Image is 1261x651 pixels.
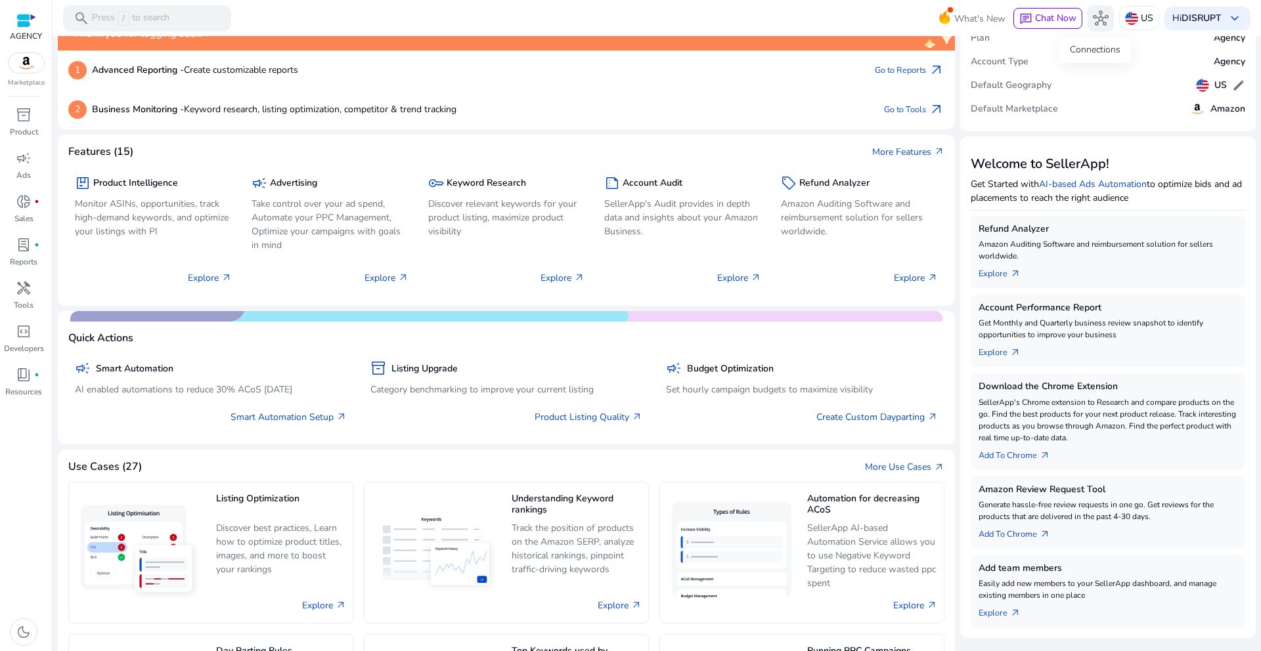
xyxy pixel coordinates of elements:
p: Product [10,126,38,138]
h5: Account Type [971,56,1029,68]
a: Create Custom Dayparting [816,410,938,424]
a: Explore [598,598,642,612]
h5: Listing Upgrade [391,364,458,375]
span: campaign [75,360,91,376]
p: Category benchmarking to improve your current listing [370,383,642,396]
a: Explorearrow_outward [979,601,1031,619]
p: 1 [68,61,87,79]
span: inventory_2 [16,107,32,123]
span: arrow_outward [1040,529,1050,539]
p: Amazon Auditing Software and reimbursement solution for sellers worldwide. [979,238,1237,262]
span: donut_small [16,194,32,209]
span: keyboard_arrow_down [1227,10,1243,26]
img: Listing Optimization [76,499,206,606]
p: Set hourly campaign budgets to maximize visibility [666,383,938,396]
b: DISRUPT [1182,12,1222,24]
p: AGENCY [10,30,42,42]
h5: Account Performance Report [979,303,1237,314]
p: Hi [1172,14,1222,23]
p: Track the position of products on the Amazon SERP, analyze historical rankings, pinpoint traffic-... [512,521,642,577]
h5: Default Geography [971,80,1051,91]
button: chatChat Now [1013,8,1082,29]
span: arrow_outward [1040,450,1050,461]
span: chat [1019,12,1032,26]
h5: Account Audit [623,178,682,189]
p: Discover best practices, Learn how to optimize product titles, images, and more to boost your ran... [216,521,346,577]
p: Ads [16,169,31,181]
span: dark_mode [16,624,32,640]
p: Amazon Auditing Software and reimbursement solution for sellers worldwide. [781,197,938,238]
span: campaign [252,175,267,191]
span: arrow_outward [751,272,761,283]
p: Reports [10,256,37,268]
span: arrow_outward [1010,268,1021,279]
h3: Welcome to SellerApp! [971,156,1245,172]
span: arrow_outward [398,272,409,283]
p: AI enabled automations to reduce 30% ACoS [DATE] [75,383,347,396]
p: Get Monthly and Quarterly business review snapshot to identify opportunities to improve your busi... [979,317,1237,341]
span: book_4 [16,367,32,383]
p: Keyword research, listing optimization, competitor & trend tracking [92,102,456,116]
a: Add To Chrome [979,444,1061,462]
p: Discover relevant keywords for your product listing, maximize product visibility [428,197,585,238]
p: Easily add new members to your SellerApp dashboard, and manage existing members in one place [979,577,1237,601]
span: code_blocks [16,324,32,339]
span: lab_profile [16,237,32,253]
img: Automation for decreasing ACoS [667,497,797,608]
span: arrow_outward [927,272,938,283]
h5: Amazon Review Request Tool [979,484,1237,495]
a: Go to Reportsarrow_outward [875,61,944,79]
h5: Listing Optimization [216,493,346,516]
a: Go to Toolsarrow_outward [884,100,944,119]
a: Product Listing Quality [535,410,642,424]
h5: US [1214,80,1227,91]
h5: Budget Optimization [687,364,774,375]
span: arrow_outward [1010,347,1021,358]
img: us.svg [1196,79,1209,92]
h5: Amazon [1210,104,1245,115]
button: hub [1088,5,1114,31]
p: Tools [14,299,33,311]
p: Explore [717,271,761,285]
span: arrow_outward [929,62,944,78]
h4: Features (15) [68,146,133,158]
p: SellerApp's Audit provides in depth data and insights about your Amazon Business. [604,197,761,238]
span: inventory_2 [370,360,386,376]
span: arrow_outward [631,600,642,610]
span: arrow_outward [1010,608,1021,618]
p: Marketplace [8,78,45,88]
h5: Automation for decreasing ACoS [807,493,937,516]
span: arrow_outward [336,411,347,422]
p: Explore [541,271,585,285]
span: fiber_manual_record [34,242,39,247]
span: search [74,10,89,26]
h5: Smart Automation [96,364,173,375]
p: Take control over your ad spend, Automate your PPC Management, Optimize your campaigns with goals... [252,197,409,252]
p: Explore [365,271,409,285]
h4: Thank you for logging back! [74,28,467,40]
span: / [118,11,129,26]
span: campaign [666,360,682,376]
h5: Agency [1214,56,1245,68]
b: Business Monitoring - [92,103,184,115]
h5: Add team members [979,563,1237,574]
span: hub [1093,10,1109,26]
div: Connections [1059,37,1131,63]
img: amazon.svg [1189,101,1205,117]
span: package [75,175,91,191]
img: amazon.svg [9,53,44,73]
span: arrow_outward [336,600,346,610]
a: Smart Automation Setup [231,410,347,424]
span: arrow_outward [574,272,585,283]
span: arrow_outward [927,600,937,610]
span: campaign [16,150,32,166]
a: Add To Chrome [979,522,1061,541]
b: Advanced Reporting - [92,64,184,76]
p: Resources [5,386,42,398]
span: key [428,175,444,191]
p: Get Started with to optimize bids and ad placements to reach the right audience [971,177,1245,205]
a: Explorearrow_outward [979,262,1031,280]
h5: Download the Chrome Extension [979,381,1237,392]
h5: Refund Analyzer [799,178,870,189]
h5: Understanding Keyword rankings [512,493,642,516]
